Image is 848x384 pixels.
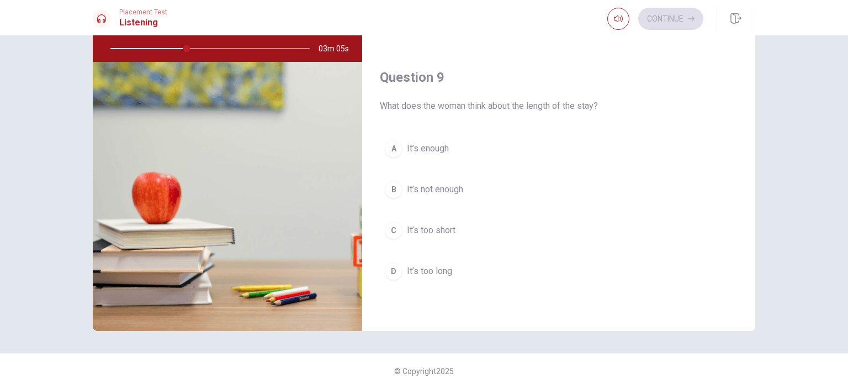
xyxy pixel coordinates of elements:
[407,183,463,196] span: It’s not enough
[119,8,167,16] span: Placement Test
[385,181,402,198] div: B
[394,367,454,376] span: © Copyright 2025
[380,69,738,86] h4: Question 9
[93,62,362,331] img: Booking a Vacation
[407,142,449,155] span: It’s enough
[407,224,455,237] span: It’s too short
[380,135,738,162] button: AIt’s enough
[380,217,738,244] button: CIt’s too short
[380,257,738,285] button: DIt’s too long
[385,140,402,157] div: A
[385,262,402,280] div: D
[407,265,452,278] span: It’s too long
[380,99,738,113] span: What does the woman think about the length of the stay?
[385,222,402,239] div: C
[119,16,167,29] h1: Listening
[319,35,358,62] span: 03m 05s
[380,176,738,203] button: BIt’s not enough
